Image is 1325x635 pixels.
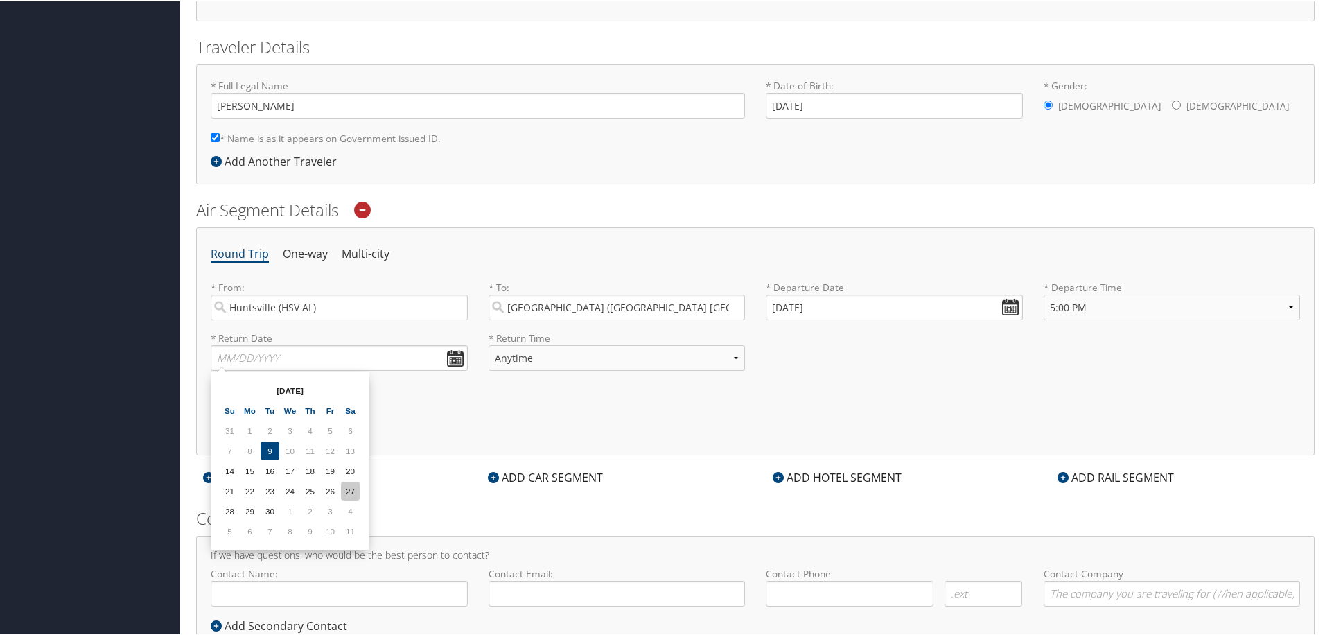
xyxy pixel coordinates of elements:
td: 2 [301,501,319,519]
td: 15 [240,460,259,479]
h6: Additional Options: [211,401,1300,409]
th: Fr [321,400,340,419]
td: 6 [341,420,360,439]
input: .ext [945,580,1023,605]
label: * Name is as it appears on Government issued ID. [211,124,441,150]
td: 12 [321,440,340,459]
input: Contact Email: [489,580,746,605]
td: 8 [281,521,299,539]
td: 17 [281,460,299,479]
th: Su [220,400,239,419]
label: * Return Date [211,330,468,344]
input: * Gender:[DEMOGRAPHIC_DATA][DEMOGRAPHIC_DATA] [1172,99,1181,108]
input: Contact Name: [211,580,468,605]
td: 14 [220,460,239,479]
td: 3 [321,501,340,519]
td: 10 [281,440,299,459]
td: 6 [240,521,259,539]
input: * Full Legal Name [211,92,745,117]
input: City or Airport Code [489,293,746,319]
td: 22 [240,480,259,499]
td: 13 [341,440,360,459]
td: 1 [240,420,259,439]
div: Add Secondary Contact [211,616,354,633]
td: 26 [321,480,340,499]
td: 21 [220,480,239,499]
li: Round Trip [211,241,269,266]
div: ADD CAR SEGMENT [481,468,610,485]
td: 11 [341,521,360,539]
td: 4 [301,420,319,439]
label: * Full Legal Name [211,78,745,117]
label: * From: [211,279,468,319]
input: MM/DD/YYYY [766,293,1023,319]
td: 1 [281,501,299,519]
li: Multi-city [342,241,389,266]
td: 9 [301,521,319,539]
th: Th [301,400,319,419]
td: 25 [301,480,319,499]
td: 31 [220,420,239,439]
td: 8 [240,440,259,459]
label: [DEMOGRAPHIC_DATA] [1186,92,1289,118]
label: * Gender: [1044,78,1301,119]
td: 27 [341,480,360,499]
td: 5 [220,521,239,539]
label: * Return Time [489,330,746,344]
th: Sa [341,400,360,419]
td: 29 [240,501,259,519]
div: ADD HOTEL SEGMENT [766,468,909,485]
td: 23 [261,480,279,499]
td: 24 [281,480,299,499]
td: 19 [321,460,340,479]
select: * Departure Time [1044,293,1301,319]
td: 10 [321,521,340,539]
label: * To: [489,279,746,319]
label: * Departure Date [766,279,1023,293]
label: [DEMOGRAPHIC_DATA] [1058,92,1161,118]
input: * Date of Birth: [766,92,1023,117]
input: * Gender:[DEMOGRAPHIC_DATA][DEMOGRAPHIC_DATA] [1044,99,1053,108]
td: 18 [301,460,319,479]
label: * Date of Birth: [766,78,1023,117]
div: ADD AIR SEGMENT [196,468,321,485]
h2: Air Segment Details [196,197,1315,220]
th: Mo [240,400,259,419]
input: Contact Company [1044,580,1301,605]
td: 2 [261,420,279,439]
input: * Name is as it appears on Government issued ID. [211,132,220,141]
td: 7 [261,521,279,539]
label: Contact Email: [489,566,746,605]
h2: Contact Details: [196,505,1315,529]
td: 4 [341,501,360,519]
td: 9 [261,440,279,459]
td: 5 [321,420,340,439]
label: Contact Name: [211,566,468,605]
label: * Departure Time [1044,279,1301,330]
td: 30 [261,501,279,519]
label: Contact Phone [766,566,1023,580]
h4: If we have questions, who would be the best person to contact? [211,549,1300,559]
td: 28 [220,501,239,519]
div: Add Another Traveler [211,152,344,168]
th: Tu [261,400,279,419]
td: 16 [261,460,279,479]
h5: * Denotes required field [211,430,1300,440]
th: We [281,400,299,419]
label: Contact Company [1044,566,1301,605]
div: ADD RAIL SEGMENT [1051,468,1181,485]
td: 11 [301,440,319,459]
td: 7 [220,440,239,459]
li: One-way [283,241,328,266]
td: 3 [281,420,299,439]
input: City or Airport Code [211,293,468,319]
h2: Traveler Details [196,34,1315,58]
th: [DATE] [240,380,340,399]
td: 20 [341,460,360,479]
input: MM/DD/YYYY [211,344,468,369]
